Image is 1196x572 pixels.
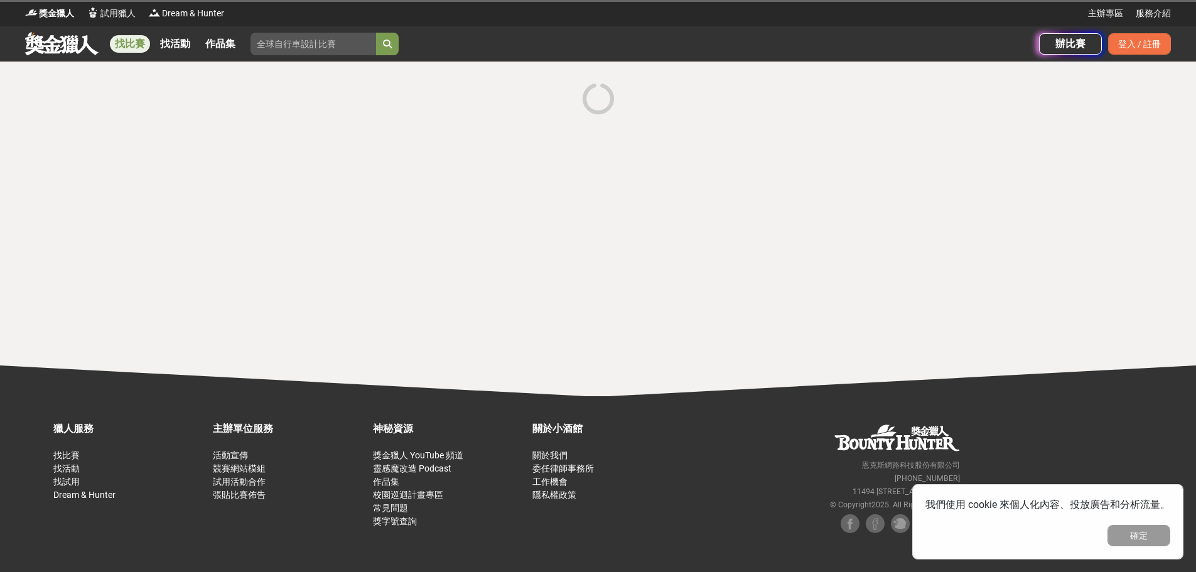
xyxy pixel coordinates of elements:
[891,514,910,533] img: Plurk
[373,450,463,460] a: 獎金獵人 YouTube 頻道
[213,490,266,500] a: 張貼比賽佈告
[148,7,224,20] a: LogoDream & Hunter
[373,503,408,513] a: 常見問題
[1039,33,1102,55] a: 辦比賽
[830,500,960,509] small: © Copyright 2025 . All Rights Reserved.
[213,421,366,436] div: 主辦單位服務
[532,450,568,460] a: 關於我們
[53,477,80,487] a: 找試用
[213,477,266,487] a: 試用活動合作
[1136,7,1171,20] a: 服務介紹
[532,421,686,436] div: 關於小酒館
[53,490,116,500] a: Dream & Hunter
[110,35,150,53] a: 找比賽
[373,490,443,500] a: 校園巡迴計畫專區
[895,474,960,483] small: [PHONE_NUMBER]
[866,514,885,533] img: Facebook
[53,421,207,436] div: 獵人服務
[532,463,594,473] a: 委任律師事務所
[87,6,99,19] img: Logo
[53,463,80,473] a: 找活動
[213,450,248,460] a: 活動宣傳
[25,6,38,19] img: Logo
[373,421,526,436] div: 神秘資源
[251,33,376,55] input: 全球自行車設計比賽
[39,7,74,20] span: 獎金獵人
[213,463,266,473] a: 競賽網站模組
[1088,7,1123,20] a: 主辦專區
[532,477,568,487] a: 工作機會
[1108,33,1171,55] div: 登入 / 註冊
[373,516,417,526] a: 獎字號查詢
[1107,525,1170,546] button: 確定
[373,477,399,487] a: 作品集
[155,35,195,53] a: 找活動
[373,463,451,473] a: 靈感魔改造 Podcast
[925,499,1170,510] span: 我們使用 cookie 來個人化內容、投放廣告和分析流量。
[853,487,960,496] small: 11494 [STREET_ADDRESS] 3 樓
[87,7,136,20] a: Logo試用獵人
[200,35,240,53] a: 作品集
[100,7,136,20] span: 試用獵人
[841,514,859,533] img: Facebook
[162,7,224,20] span: Dream & Hunter
[25,7,74,20] a: Logo獎金獵人
[532,490,576,500] a: 隱私權政策
[862,461,960,470] small: 恩克斯網路科技股份有限公司
[148,6,161,19] img: Logo
[53,450,80,460] a: 找比賽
